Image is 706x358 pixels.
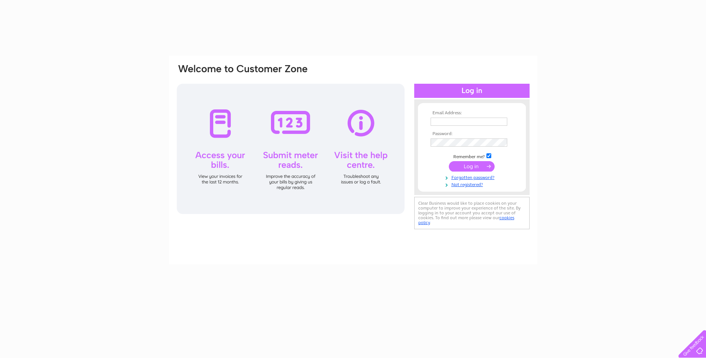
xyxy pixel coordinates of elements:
[449,161,495,172] input: Submit
[429,111,515,116] th: Email Address:
[431,180,515,188] a: Not registered?
[418,215,514,225] a: cookies policy
[431,173,515,180] a: Forgotten password?
[414,197,530,229] div: Clear Business would like to place cookies on your computer to improve your experience of the sit...
[429,152,515,160] td: Remember me?
[429,131,515,137] th: Password:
